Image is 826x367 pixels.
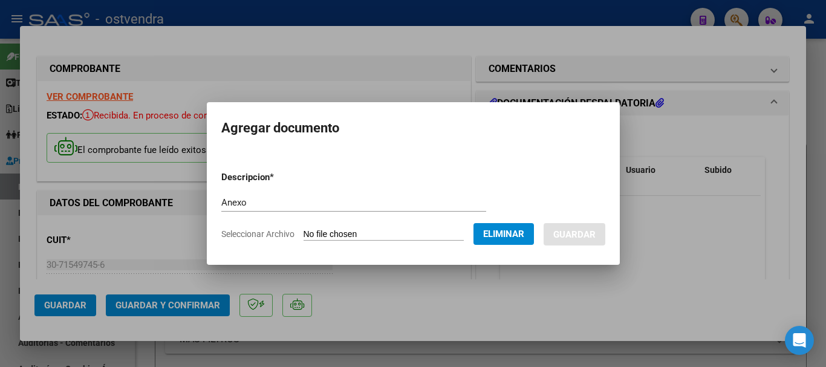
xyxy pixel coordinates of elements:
[221,229,294,239] span: Seleccionar Archivo
[785,326,814,355] div: Open Intercom Messenger
[221,117,605,140] h2: Agregar documento
[483,229,524,239] span: Eliminar
[221,171,337,184] p: Descripcion
[553,229,596,240] span: Guardar
[473,223,534,245] button: Eliminar
[544,223,605,245] button: Guardar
